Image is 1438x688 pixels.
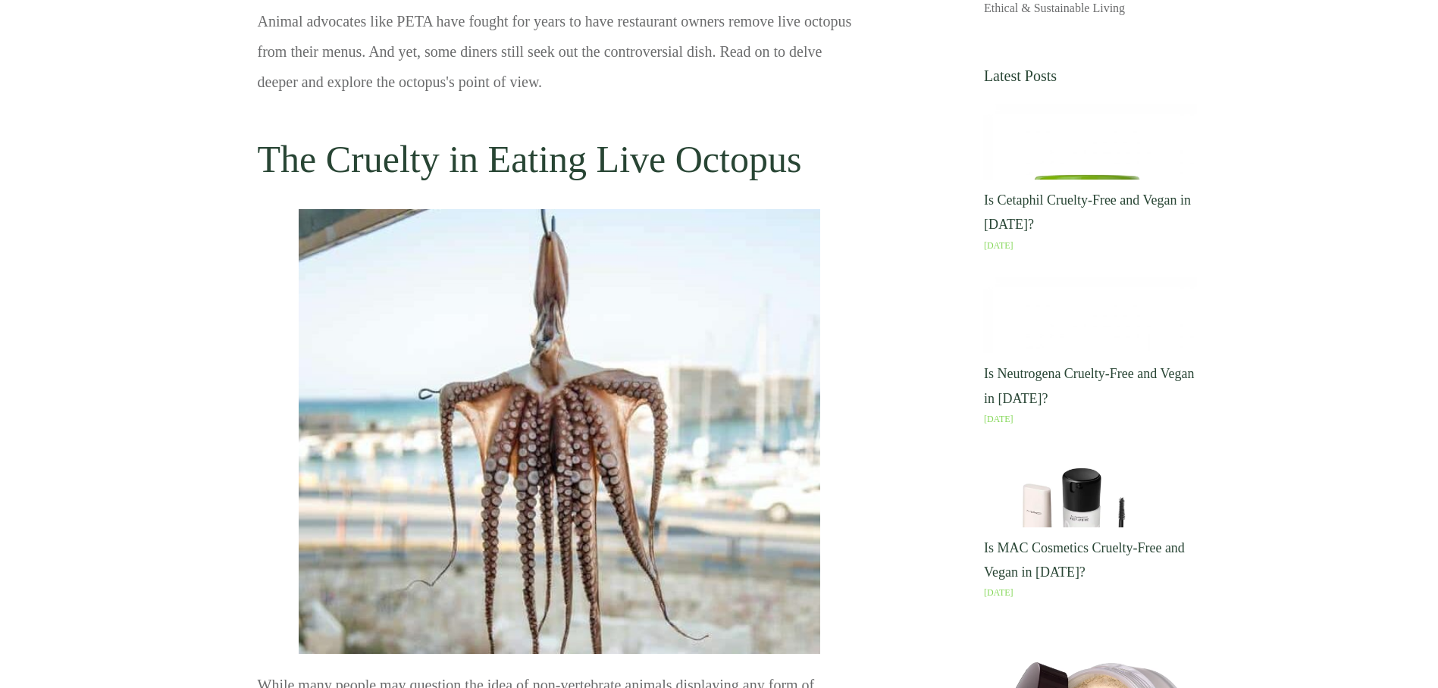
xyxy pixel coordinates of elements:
[984,414,1013,424] a: [DATE]
[984,67,1196,85] h5: Latest Posts
[984,240,1013,251] a: [DATE]
[984,192,1191,232] a: Is Cetaphil Cruelty-Free and Vegan in [DATE]?
[258,114,861,193] h2: The Cruelty in Eating Live Octopus
[984,587,1013,598] a: [DATE]
[984,366,1195,405] a: Is Neutrogena Cruelty-Free and Vegan in [DATE]?
[984,540,1185,580] a: Is MAC Cosmetics Cruelty-Free and Vegan in [DATE]?
[299,209,820,654] img: octopus-hanging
